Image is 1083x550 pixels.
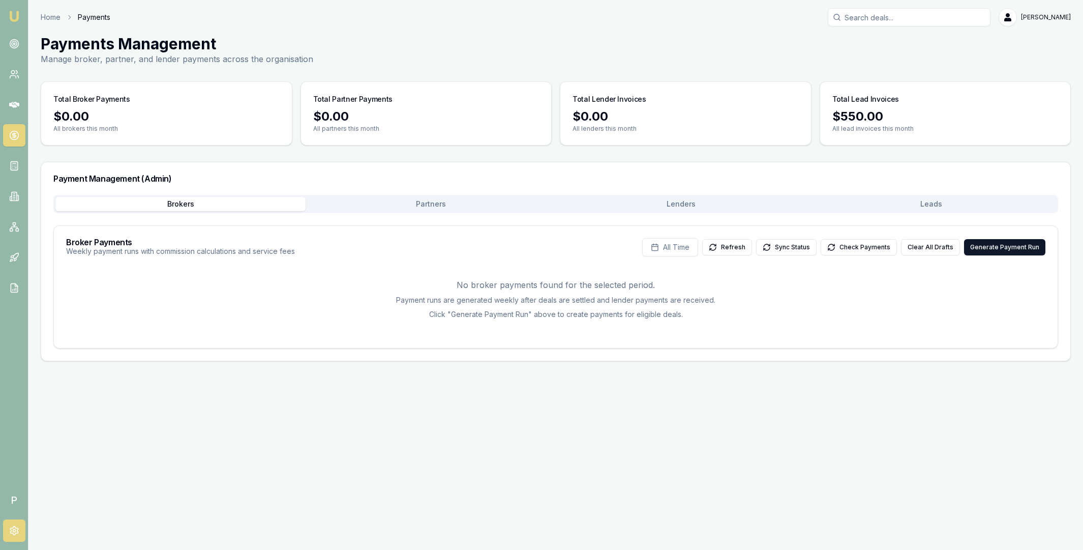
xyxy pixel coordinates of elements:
h3: Total Lead Invoices [832,94,899,104]
h3: Payment Management (Admin) [53,175,1058,183]
button: Clear All Drafts [901,239,960,255]
h1: Payments Management [41,35,313,53]
button: Generate Payment Run [964,239,1045,255]
button: Brokers [55,197,306,211]
button: All Time [642,238,698,256]
span: All Time [663,242,689,252]
button: Leads [806,197,1056,211]
button: Partners [306,197,556,211]
h3: Broker Payments [66,238,295,246]
button: Lenders [556,197,806,211]
button: Sync Status [756,239,817,255]
p: Payment runs are generated weekly after deals are settled and lender payments are received. [66,295,1045,305]
img: emu-icon-u.png [8,10,20,22]
span: Payments [78,12,110,22]
h3: Total Lender Invoices [573,94,646,104]
span: P [3,489,25,511]
div: $0.00 [53,108,280,125]
a: Home [41,12,61,22]
h3: Total Partner Payments [313,94,393,104]
p: No broker payments found for the selected period. [66,279,1045,291]
p: All lead invoices this month [832,125,1059,133]
nav: breadcrumb [41,12,110,22]
p: All lenders this month [573,125,799,133]
p: All brokers this month [53,125,280,133]
div: $550.00 [832,108,1059,125]
p: All partners this month [313,125,539,133]
h3: Total Broker Payments [53,94,130,104]
div: $0.00 [313,108,539,125]
p: Click "Generate Payment Run" above to create payments for eligible deals. [66,309,1045,320]
p: Weekly payment runs with commission calculations and service fees [66,246,295,256]
div: $0.00 [573,108,799,125]
button: Refresh [702,239,752,255]
span: [PERSON_NAME] [1021,13,1071,21]
input: Search deals [828,8,990,26]
p: Manage broker, partner, and lender payments across the organisation [41,53,313,65]
button: Check Payments [821,239,897,255]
